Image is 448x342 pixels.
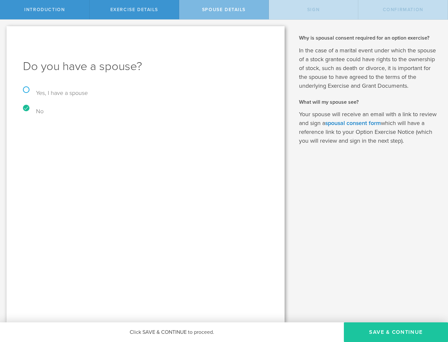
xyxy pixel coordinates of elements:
[299,46,438,90] p: In the case of a marital event under which the spouse of a stock grantee could have rights to the...
[24,7,65,12] span: Introduction
[307,7,320,12] span: Sign
[299,99,438,106] h2: What will my spouse see?
[325,119,381,127] a: spousal consent form
[23,108,44,115] label: No
[110,7,158,12] span: Exercise Details
[23,89,88,97] label: Yes, I have a spouse
[202,7,246,12] span: Spouse Details
[299,110,438,145] p: Your spouse will receive an email with a link to review and sign a which will have a reference li...
[383,7,423,12] span: Confirmation
[299,34,438,42] h2: Why is spousal consent required for an option exercise?
[23,59,268,74] h1: Do you have a spouse?
[344,322,448,342] button: Save & Continue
